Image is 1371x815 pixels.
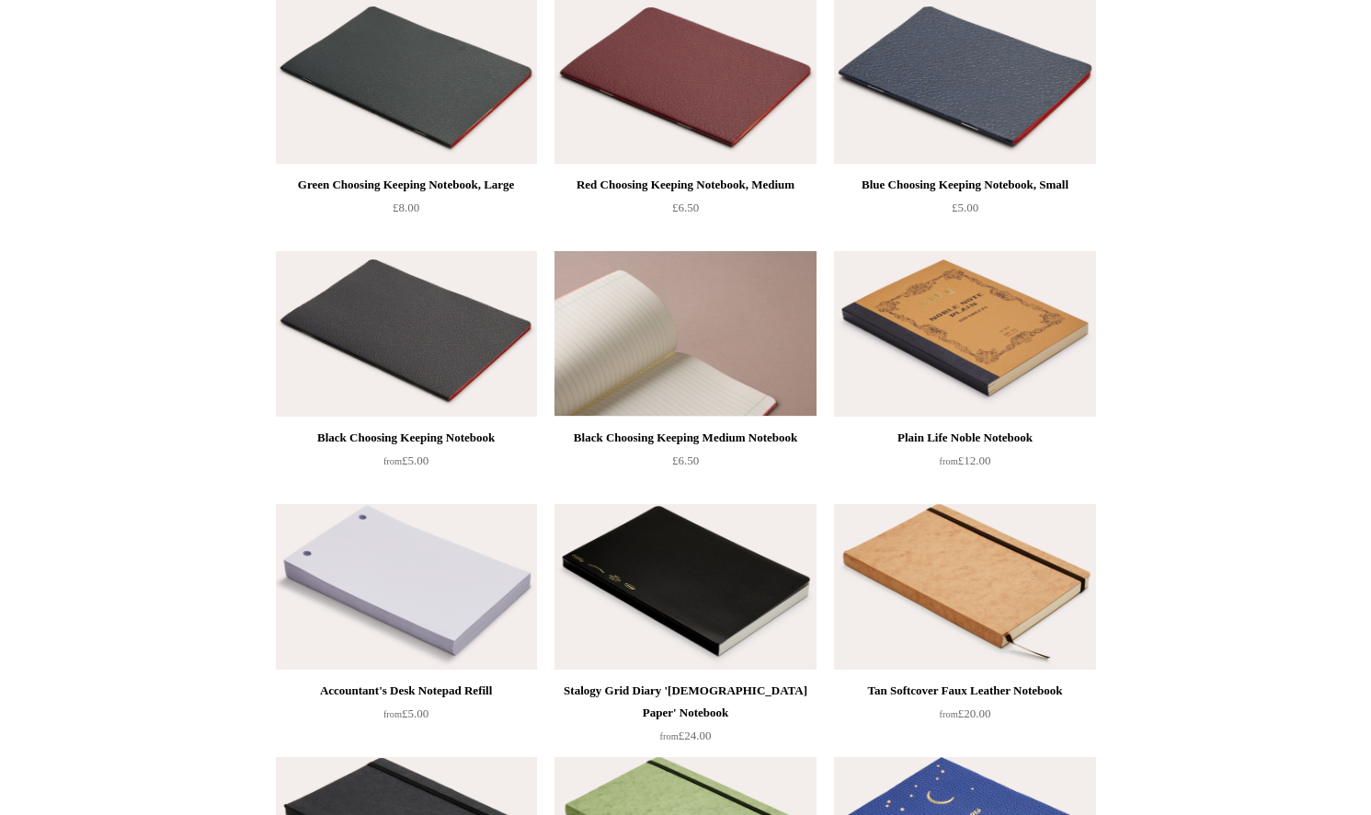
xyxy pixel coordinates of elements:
a: Black Choosing Keeping Notebook Black Choosing Keeping Notebook [276,251,537,417]
a: Black Choosing Keeping Medium Notebook Black Choosing Keeping Medium Notebook [554,251,816,417]
a: Green Choosing Keeping Notebook, Large £8.00 [276,174,537,249]
img: Accountant's Desk Notepad Refill [276,504,537,670]
span: £8.00 [393,201,419,214]
img: Plain Life Noble Notebook [834,251,1095,417]
a: Black Choosing Keeping Medium Notebook £6.50 [554,427,816,502]
a: Stalogy Grid Diary '[DEMOGRAPHIC_DATA] Paper' Notebook from£24.00 [554,680,816,755]
img: Tan Softcover Faux Leather Notebook [834,504,1095,670]
span: from [940,709,958,719]
span: £6.50 [672,453,699,467]
div: Stalogy Grid Diary '[DEMOGRAPHIC_DATA] Paper' Notebook [559,680,811,724]
div: Red Choosing Keeping Notebook, Medium [559,174,811,196]
div: Black Choosing Keeping Medium Notebook [559,427,811,449]
img: Black Choosing Keeping Medium Notebook [554,251,816,417]
span: from [383,709,402,719]
span: £20.00 [940,706,991,720]
img: Black Choosing Keeping Notebook [276,251,537,417]
a: Accountant's Desk Notepad Refill Accountant's Desk Notepad Refill [276,504,537,670]
div: Accountant's Desk Notepad Refill [280,680,532,702]
span: from [660,731,679,741]
a: Stalogy Grid Diary 'Bible Paper' Notebook Stalogy Grid Diary 'Bible Paper' Notebook [554,504,816,670]
a: Blue Choosing Keeping Notebook, Small £5.00 [834,174,1095,249]
a: Accountant's Desk Notepad Refill from£5.00 [276,680,537,755]
span: from [383,456,402,466]
span: £5.00 [383,453,428,467]
div: Green Choosing Keeping Notebook, Large [280,174,532,196]
div: Tan Softcover Faux Leather Notebook [839,680,1091,702]
span: £5.00 [383,706,428,720]
a: Plain Life Noble Notebook from£12.00 [834,427,1095,502]
div: Black Choosing Keeping Notebook [280,427,532,449]
span: £6.50 [672,201,699,214]
img: Stalogy Grid Diary 'Bible Paper' Notebook [554,504,816,670]
a: Black Choosing Keeping Notebook from£5.00 [276,427,537,502]
span: from [940,456,958,466]
a: Tan Softcover Faux Leather Notebook Tan Softcover Faux Leather Notebook [834,504,1095,670]
span: £5.00 [952,201,978,214]
span: £12.00 [940,453,991,467]
span: £24.00 [660,729,712,742]
div: Blue Choosing Keeping Notebook, Small [839,174,1091,196]
a: Red Choosing Keeping Notebook, Medium £6.50 [554,174,816,249]
a: Tan Softcover Faux Leather Notebook from£20.00 [834,680,1095,755]
a: Plain Life Noble Notebook Plain Life Noble Notebook [834,251,1095,417]
div: Plain Life Noble Notebook [839,427,1091,449]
